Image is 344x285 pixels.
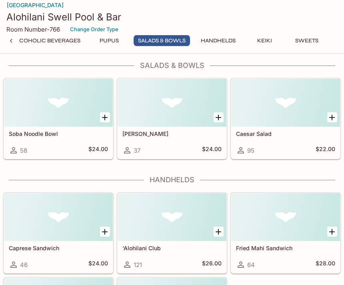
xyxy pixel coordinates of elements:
h4: Handhelds [3,176,341,185]
h5: [PERSON_NAME] [122,131,222,138]
h5: $24.00 [88,146,108,155]
a: Caprese Sandwich46$24.00 [4,193,113,274]
a: ‘Alohilani Club121$26.00 [117,193,227,274]
button: Change Order Type [66,23,122,36]
h5: $24.00 [88,260,108,270]
button: Add Soba Noodle Bowl [100,113,110,123]
h5: $24.00 [202,146,222,155]
button: Pupus [91,35,127,46]
a: [PERSON_NAME]37$24.00 [117,79,227,159]
span: 95 [247,147,254,155]
h5: Soba Noodle Bowl [9,131,108,138]
div: Caprese Sandwich [4,193,113,241]
h5: $26.00 [202,260,222,270]
div: Soba Noodle Bowl [4,79,113,127]
h5: ‘Alohilani Club [122,245,222,252]
button: Handhelds [196,35,240,46]
div: Kuhio Cobb [118,79,226,127]
a: Caesar Salad95$22.00 [231,79,340,159]
div: Caesar Salad [231,79,340,127]
h5: Caprese Sandwich [9,245,108,252]
button: Salads & Bowls [134,35,190,46]
h5: Fried Mahi Sandwich [236,245,335,252]
h5: Caesar Salad [236,131,335,138]
button: Add Caprese Sandwich [100,227,110,237]
h5: $22.00 [316,146,335,155]
button: Add Caesar Salad [327,113,337,123]
div: ‘Alohilani Club [118,193,226,241]
div: Fried Mahi Sandwich [231,193,340,241]
button: Add Kuhio Cobb [214,113,224,123]
span: 46 [20,261,28,269]
h5: $28.00 [316,260,335,270]
h3: Alohilani Swell Pool & Bar [6,11,338,23]
button: Sweets [289,35,325,46]
a: Soba Noodle Bowl58$24.00 [4,79,113,159]
span: 64 [247,261,255,269]
button: Add ‘Alohilani Club [214,227,224,237]
button: Keiki [246,35,282,46]
button: Add Fried Mahi Sandwich [327,227,337,237]
p: Room Number-766 [6,26,60,33]
span: 37 [134,147,140,155]
a: Fried Mahi Sandwich64$28.00 [231,193,340,274]
h4: Salads & Bowls [3,62,341,70]
span: 121 [134,261,142,269]
span: 58 [20,147,27,155]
